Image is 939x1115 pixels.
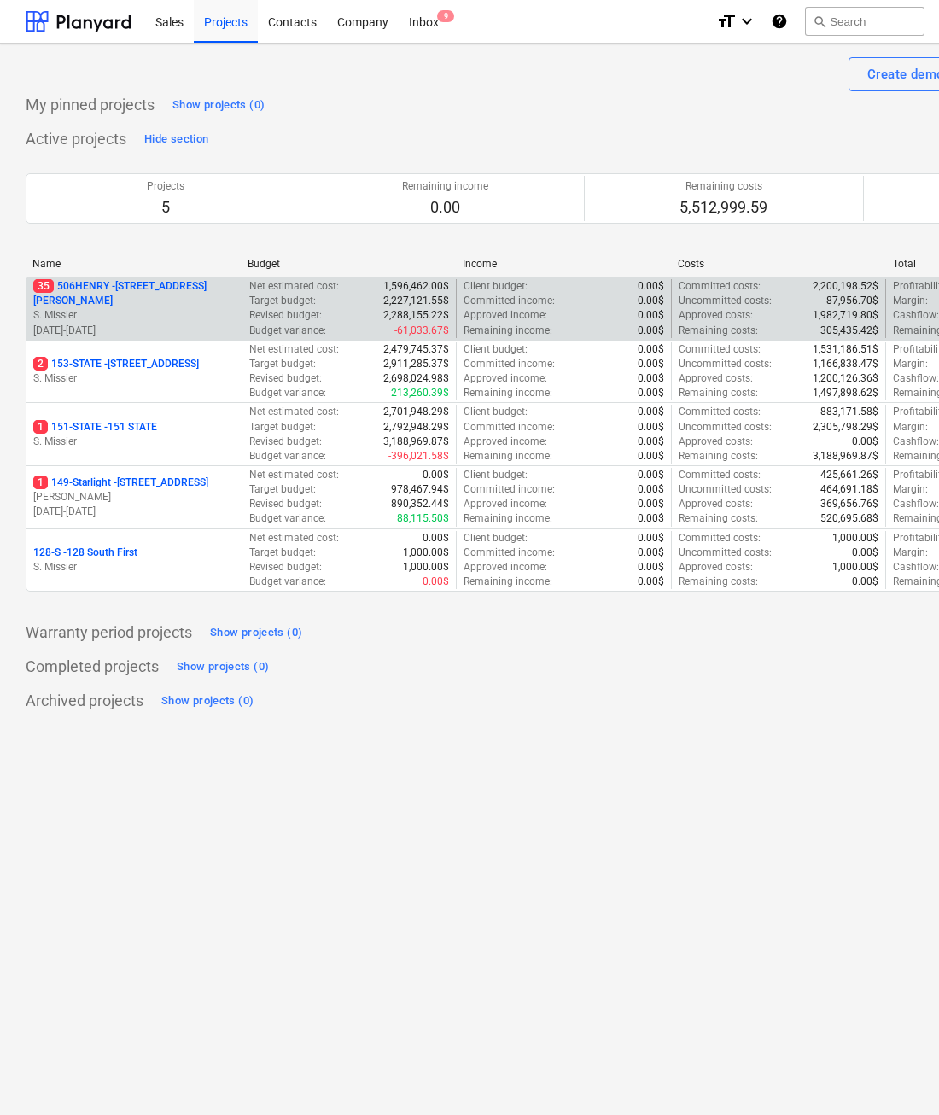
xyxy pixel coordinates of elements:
[679,279,761,294] p: Committed costs :
[161,692,254,711] div: Show projects (0)
[679,386,758,400] p: Remaining costs :
[33,420,157,435] p: 151-STATE - 151 STATE
[33,546,235,575] div: 128-S -128 South FirstS. Missier
[638,371,664,386] p: 0.00$
[893,294,928,308] p: Margin :
[249,294,316,308] p: Target budget :
[679,357,772,371] p: Uncommitted costs :
[893,357,928,371] p: Margin :
[679,405,761,419] p: Committed costs :
[638,294,664,308] p: 0.00$
[33,371,235,386] p: S. Missier
[638,357,664,371] p: 0.00$
[679,371,753,386] p: Approved costs :
[638,468,664,482] p: 0.00$
[893,546,928,560] p: Margin :
[813,420,878,435] p: 2,305,798.29$
[638,342,664,357] p: 0.00$
[33,324,235,338] p: [DATE] - [DATE]
[423,575,449,589] p: 0.00$
[893,435,939,449] p: Cashflow :
[852,435,878,449] p: 0.00$
[249,497,322,511] p: Revised budget :
[832,531,878,546] p: 1,000.00$
[33,546,137,560] p: 128-S - 128 South First
[383,420,449,435] p: 2,792,948.29$
[679,308,753,323] p: Approved costs :
[157,687,258,715] button: Show projects (0)
[33,279,54,293] span: 35
[854,1033,939,1115] iframe: Chat Widget
[249,279,339,294] p: Net estimated cost :
[383,279,449,294] p: 1,596,462.00$
[33,560,235,575] p: S. Missier
[679,435,753,449] p: Approved costs :
[893,308,939,323] p: Cashflow :
[249,546,316,560] p: Target budget :
[397,511,449,526] p: 88,115.50$
[147,197,184,218] p: 5
[249,482,316,497] p: Target budget :
[33,505,235,519] p: [DATE] - [DATE]
[820,511,878,526] p: 520,695.68$
[423,468,449,482] p: 0.00$
[464,357,555,371] p: Committed income :
[679,560,753,575] p: Approved costs :
[813,357,878,371] p: 1,166,838.47$
[464,342,528,357] p: Client budget :
[464,575,552,589] p: Remaining income :
[679,531,761,546] p: Committed costs :
[26,622,192,643] p: Warranty period projects
[638,531,664,546] p: 0.00$
[716,11,737,32] i: format_size
[679,420,772,435] p: Uncommitted costs :
[679,197,767,218] p: 5,512,999.59
[638,546,664,560] p: 0.00$
[147,179,184,194] p: Projects
[679,324,758,338] p: Remaining costs :
[464,468,528,482] p: Client budget :
[33,476,48,489] span: 1
[679,497,753,511] p: Approved costs :
[679,294,772,308] p: Uncommitted costs :
[383,405,449,419] p: 2,701,948.29$
[403,560,449,575] p: 1,000.00$
[464,420,555,435] p: Committed income :
[464,324,552,338] p: Remaining income :
[33,476,208,490] p: 149-Starlight - [STREET_ADDRESS]
[813,386,878,400] p: 1,497,898.62$
[638,435,664,449] p: 0.00$
[893,560,939,575] p: Cashflow :
[391,386,449,400] p: 213,260.39$
[813,308,878,323] p: 1,982,719.80$
[33,357,235,386] div: 2153-STATE -[STREET_ADDRESS]S. Missier
[172,96,265,115] div: Show projects (0)
[813,15,826,28] span: search
[403,546,449,560] p: 1,000.00$
[893,420,928,435] p: Margin :
[737,11,757,32] i: keyboard_arrow_down
[177,657,269,677] div: Show projects (0)
[464,449,552,464] p: Remaining income :
[832,560,878,575] p: 1,000.00$
[679,511,758,526] p: Remaining costs :
[820,497,878,511] p: 369,656.76$
[172,653,273,680] button: Show projects (0)
[820,482,878,497] p: 464,691.18$
[464,405,528,419] p: Client budget :
[33,435,235,449] p: S. Missier
[679,342,761,357] p: Committed costs :
[249,560,322,575] p: Revised budget :
[638,575,664,589] p: 0.00$
[820,324,878,338] p: 305,435.42$
[463,258,664,270] div: Income
[206,619,306,646] button: Show projects (0)
[638,308,664,323] p: 0.00$
[383,435,449,449] p: 3,188,969.87$
[26,129,126,149] p: Active projects
[210,623,302,643] div: Show projects (0)
[679,575,758,589] p: Remaining costs :
[893,371,939,386] p: Cashflow :
[33,357,48,371] span: 2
